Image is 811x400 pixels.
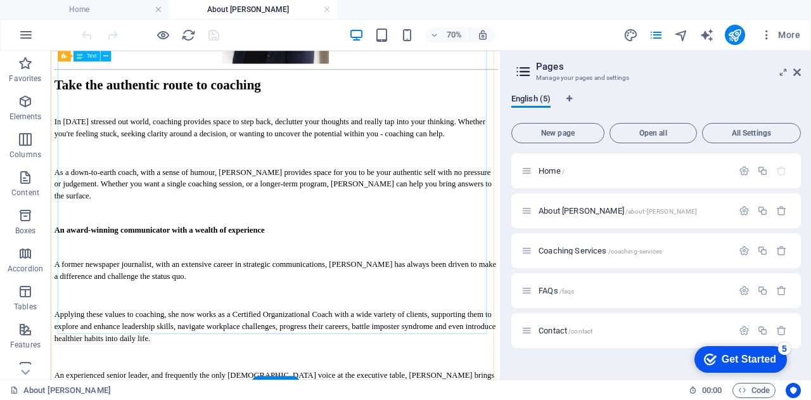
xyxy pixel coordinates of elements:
i: Navigator [674,28,689,42]
button: Usercentrics [786,383,801,398]
button: Open all [610,123,697,143]
button: reload [181,27,196,42]
div: The startpage cannot be deleted [776,165,787,176]
button: navigator [674,27,689,42]
div: Remove [776,245,787,256]
div: Settings [739,205,750,216]
div: FAQs/faqs [535,287,732,295]
span: 00 00 [702,383,722,398]
h2: Pages [536,61,801,72]
div: Settings [739,245,750,256]
div: Contact/contact [535,326,732,335]
button: pages [649,27,664,42]
span: : [711,385,713,395]
span: Text [87,53,96,58]
span: More [760,29,800,41]
p: Elements [10,112,42,122]
i: Pages (Ctrl+Alt+S) [649,28,663,42]
div: About [PERSON_NAME]/about-[PERSON_NAME] [535,207,732,215]
p: Tables [14,302,37,312]
div: Coaching Services/coaching-services [535,247,732,255]
div: Remove [776,325,787,336]
button: All Settings [702,123,801,143]
i: Reload page [181,28,196,42]
i: Design (Ctrl+Alt+Y) [623,28,638,42]
span: English (5) [511,91,551,109]
h6: Session time [689,383,722,398]
div: Get Started 5 items remaining, 0% complete [10,6,103,33]
div: + Add section [251,376,300,391]
button: 70% [425,27,470,42]
p: Content [11,188,39,198]
span: Click to open page [539,246,662,255]
button: design [623,27,639,42]
button: publish [725,25,745,45]
span: Code [738,383,770,398]
h6: 70% [444,27,464,42]
p: Accordion [8,264,43,274]
span: Click to open page [539,166,565,176]
div: Language Tabs [511,94,801,118]
span: New page [517,129,599,137]
div: Get Started [37,14,92,25]
span: Click to open page [539,206,697,216]
p: Boxes [15,226,36,236]
div: Duplicate [757,325,768,336]
span: Click to open page [539,326,592,335]
div: Remove [776,285,787,296]
div: Duplicate [757,165,768,176]
p: Features [10,340,41,350]
i: Publish [727,28,742,42]
div: Duplicate [757,205,768,216]
span: /about-[PERSON_NAME] [625,208,698,215]
button: New page [511,123,604,143]
button: Code [732,383,776,398]
span: / [562,168,565,175]
span: /coaching-services [608,248,663,255]
p: Columns [10,150,41,160]
span: All Settings [708,129,795,137]
h4: About [PERSON_NAME] [169,3,337,16]
a: Click to cancel selection. Double-click to open Pages [10,383,111,398]
button: Click here to leave preview mode and continue editing [155,27,170,42]
div: 5 [94,3,106,15]
div: Duplicate [757,285,768,296]
span: Open all [615,129,691,137]
i: AI Writer [699,28,714,42]
span: Click to open page [539,286,574,295]
div: Settings [739,325,750,336]
button: More [755,25,805,45]
div: Remove [776,205,787,216]
div: Settings [739,165,750,176]
i: On resize automatically adjust zoom level to fit chosen device. [477,29,489,41]
div: Home/ [535,167,732,175]
button: text_generator [699,27,715,42]
span: /faqs [559,288,575,295]
span: /contact [568,328,592,335]
p: Favorites [9,74,41,84]
div: Duplicate [757,245,768,256]
div: Settings [739,285,750,296]
h3: Manage your pages and settings [536,72,776,84]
